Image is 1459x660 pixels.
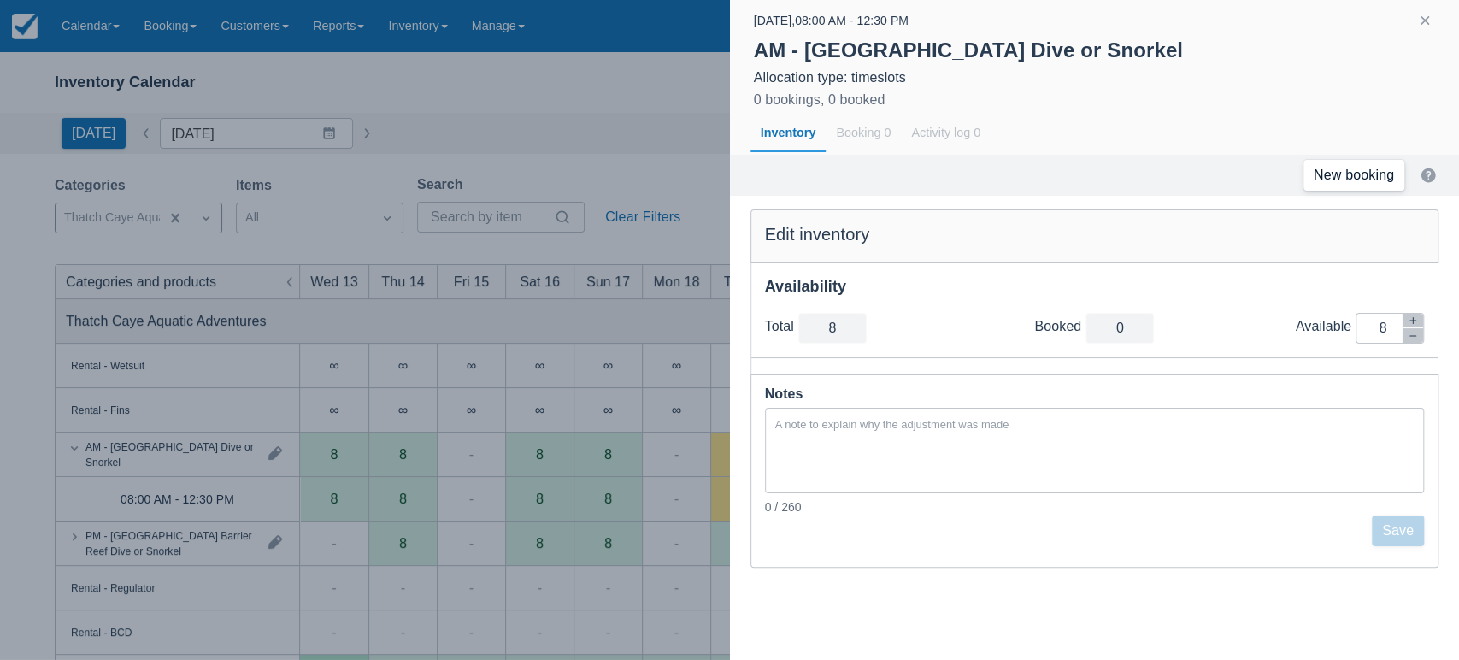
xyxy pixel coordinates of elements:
div: 0 / 260 [765,498,1425,516]
strong: AM - [GEOGRAPHIC_DATA] Dive or Snorkel [754,38,1183,62]
div: Availability [765,277,1425,297]
div: Notes [765,382,1425,406]
div: Available [1296,318,1356,335]
div: [DATE] , 08:00 AM - 12:30 PM [754,10,909,31]
div: Allocation type: timeslots [754,69,1436,86]
div: Inventory [750,114,827,153]
div: 0 bookings, 0 booked [754,90,885,110]
div: Booked [1034,318,1085,335]
div: Total [765,318,798,335]
a: New booking [1303,160,1404,191]
div: Edit inventory [765,224,1425,245]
